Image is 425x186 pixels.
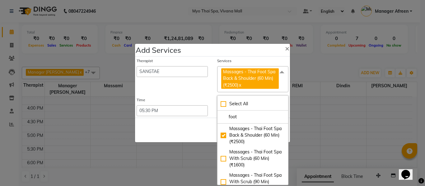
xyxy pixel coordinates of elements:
[221,149,285,168] div: Massages - Thai Foot Spa With Scrub (60 Min) (₹1600)
[399,161,419,180] iframe: chat widget
[137,97,145,103] label: Time
[221,101,285,107] div: Select All
[217,58,231,64] label: Services
[221,125,285,145] div: Massages - Thai Foot Spa Back & Shoulder (60 Min) (₹2500)
[137,58,153,64] label: Therapist
[285,43,289,53] span: ×
[221,114,285,120] input: multiselect-search
[223,69,275,88] span: Massages - Thai Foot Spa Back & Shoulder (60 Min) (₹2500)
[280,39,294,57] button: Close
[238,82,241,88] a: x
[136,44,181,56] h4: Add Services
